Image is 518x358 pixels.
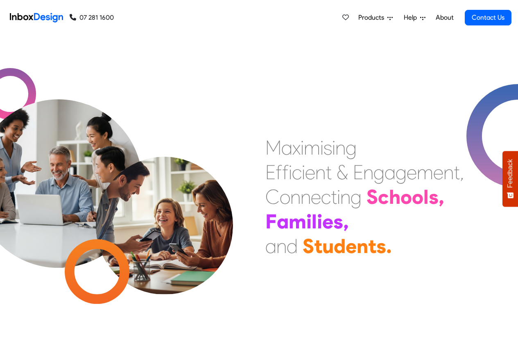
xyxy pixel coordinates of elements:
div: a [385,160,396,185]
div: i [289,160,292,185]
a: Products [355,9,396,26]
div: s [333,209,343,234]
div: e [433,160,443,185]
div: l [312,209,317,234]
div: , [343,209,349,234]
div: e [311,185,321,209]
div: o [400,185,412,209]
div: F [265,209,277,234]
div: c [292,160,302,185]
div: n [357,234,368,258]
a: Contact Us [465,10,511,25]
div: E [265,160,276,185]
div: i [337,185,340,209]
div: e [322,209,333,234]
button: Feedback - Show survey [502,151,518,207]
div: , [460,160,464,185]
div: x [292,135,301,160]
div: e [346,234,357,258]
div: u [322,234,334,258]
div: Maximising Efficient & Engagement, Connecting Schools, Families, and Students. [265,135,464,258]
div: n [290,185,301,209]
div: E [353,160,363,185]
div: h [389,185,400,209]
div: c [321,185,331,209]
div: o [412,185,423,209]
div: o [280,185,290,209]
div: n [335,135,346,160]
div: c [378,185,389,209]
div: t [314,234,322,258]
div: i [306,209,312,234]
div: i [301,135,304,160]
div: s [323,135,332,160]
div: i [332,135,335,160]
div: n [340,185,351,209]
div: e [407,160,417,185]
div: d [334,234,346,258]
div: n [301,185,311,209]
a: About [433,9,456,26]
div: a [265,234,276,258]
div: S [366,185,378,209]
img: parents_with_child.png [79,123,250,294]
span: Help [404,13,420,23]
div: t [326,160,332,185]
span: Feedback [507,159,514,188]
div: t [368,234,376,258]
div: a [277,209,289,234]
div: . [386,234,392,258]
div: d [287,234,298,258]
div: t [331,185,337,209]
div: g [351,185,362,209]
div: n [276,234,287,258]
div: m [289,209,306,234]
div: S [303,234,314,258]
a: Help [400,9,429,26]
div: s [429,185,439,209]
div: n [363,160,373,185]
div: t [454,160,460,185]
span: Products [358,13,387,23]
div: a [281,135,292,160]
div: g [346,135,357,160]
div: s [376,234,386,258]
div: g [396,160,407,185]
div: n [315,160,326,185]
div: , [439,185,444,209]
div: i [302,160,305,185]
div: l [423,185,429,209]
div: & [337,160,348,185]
div: f [282,160,289,185]
div: f [276,160,282,185]
div: e [305,160,315,185]
div: m [304,135,320,160]
div: i [320,135,323,160]
div: i [317,209,322,234]
div: C [265,185,280,209]
div: g [373,160,385,185]
div: M [265,135,281,160]
div: n [443,160,454,185]
a: 07 281 1600 [70,13,114,23]
div: m [417,160,433,185]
